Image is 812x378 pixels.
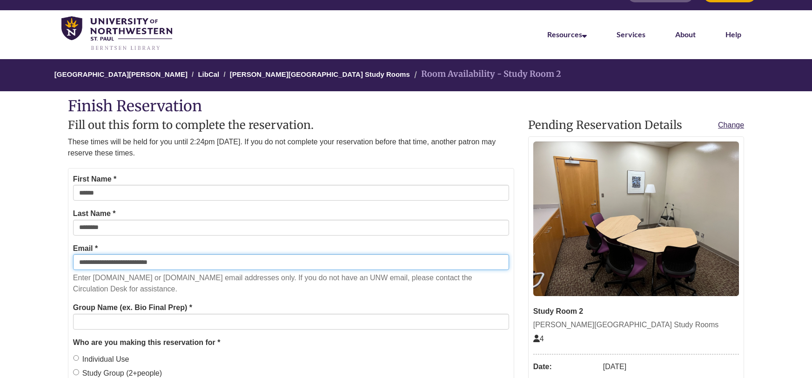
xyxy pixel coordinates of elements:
img: Study Room 2 [533,142,739,296]
dd: [DATE] [603,359,739,374]
label: Individual Use [73,353,129,365]
div: [PERSON_NAME][GEOGRAPHIC_DATA] Study Rooms [533,319,739,331]
input: Study Group (2+people) [73,369,79,375]
a: [GEOGRAPHIC_DATA][PERSON_NAME] [54,70,188,78]
h2: Fill out this form to complete the reservation. [68,119,514,131]
label: Last Name * [73,208,116,220]
label: Group Name (ex. Bio Final Prep) * [73,302,192,314]
dt: Date: [533,359,598,374]
label: Email * [73,243,98,255]
a: Resources [547,30,587,39]
legend: Who are you making this reservation for * [73,337,509,349]
label: First Name * [73,173,116,185]
a: Services [617,30,645,39]
a: About [675,30,696,39]
a: Change [718,119,744,131]
div: Study Room 2 [533,305,739,317]
nav: Breadcrumb [68,59,744,91]
h1: Finish Reservation [68,98,744,115]
p: Enter [DOMAIN_NAME] or [DOMAIN_NAME] email addresses only. If you do not have an UNW email, pleas... [73,272,509,295]
h2: Pending Reservation Details [528,119,744,131]
img: UNWSP Library Logo [61,16,172,51]
a: Help [725,30,741,39]
p: These times will be held for you until 2:24pm [DATE]. If you do not complete your reservation bef... [68,136,514,159]
a: LibCal [198,70,219,78]
li: Room Availability - Study Room 2 [412,67,561,81]
a: [PERSON_NAME][GEOGRAPHIC_DATA] Study Rooms [230,70,410,78]
input: Individual Use [73,355,79,361]
span: The capacity of this space [533,335,544,343]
